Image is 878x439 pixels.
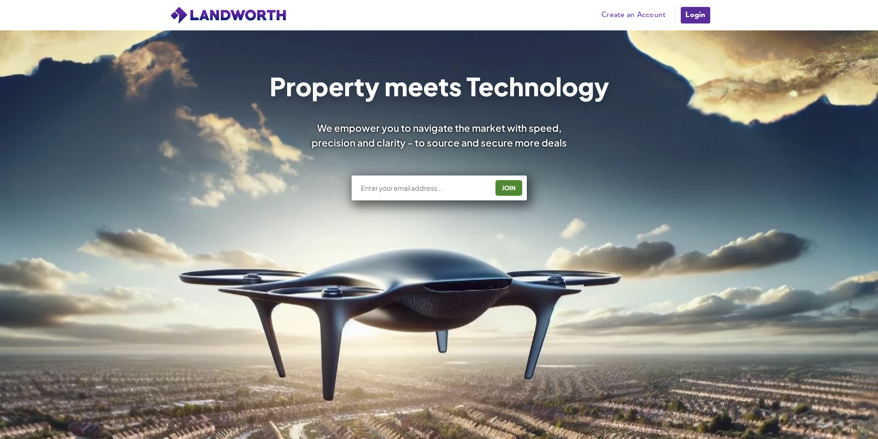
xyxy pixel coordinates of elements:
[498,181,519,195] div: JOIN
[269,74,609,99] h1: Property meets Technology
[597,8,670,22] a: Create an Account
[299,121,579,149] div: We empower you to navigate the market with speed, precision and clarity - to source and secure mo...
[495,180,522,196] button: JOIN
[360,183,489,193] input: Enter your email address...
[680,6,711,24] a: Login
